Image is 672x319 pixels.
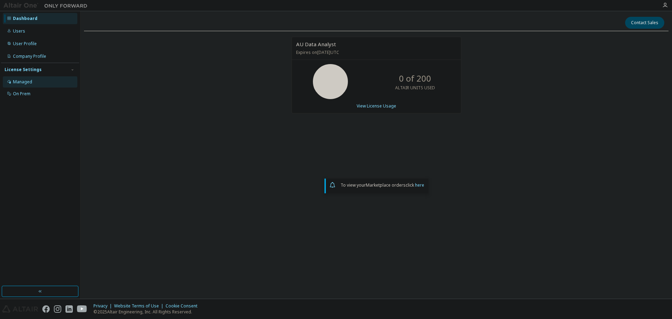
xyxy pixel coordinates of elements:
div: Cookie Consent [166,303,202,309]
p: ALTAIR UNITS USED [395,85,435,91]
div: On Prem [13,91,30,97]
img: linkedin.svg [65,305,73,313]
img: altair_logo.svg [2,305,38,313]
p: 0 of 200 [399,72,431,84]
em: Marketplace orders [366,182,406,188]
span: AU Data Analyst [296,41,336,48]
div: Managed [13,79,32,85]
div: License Settings [5,67,42,72]
img: instagram.svg [54,305,61,313]
p: Expires on [DATE] UTC [296,49,455,55]
div: Users [13,28,25,34]
p: © 2025 Altair Engineering, Inc. All Rights Reserved. [93,309,202,315]
div: Dashboard [13,16,37,21]
img: facebook.svg [42,305,50,313]
div: Privacy [93,303,114,309]
a: View License Usage [357,103,396,109]
a: here [415,182,424,188]
div: User Profile [13,41,37,47]
span: To view your click [341,182,424,188]
img: Altair One [3,2,91,9]
img: youtube.svg [77,305,87,313]
div: Company Profile [13,54,46,59]
div: Website Terms of Use [114,303,166,309]
button: Contact Sales [625,17,664,29]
